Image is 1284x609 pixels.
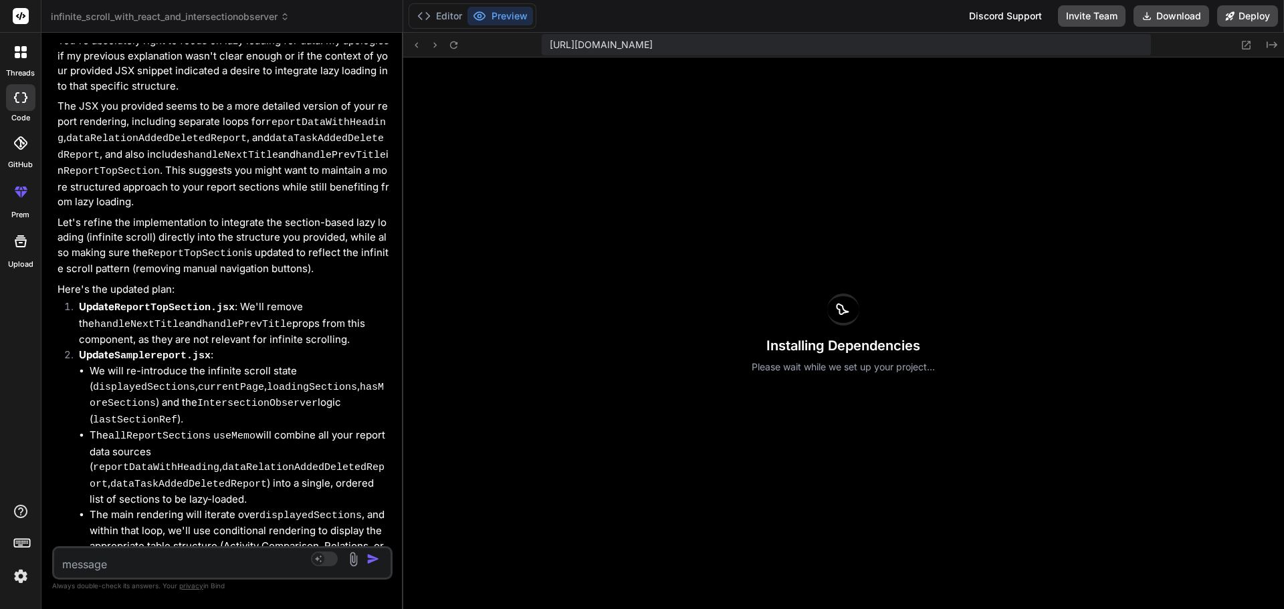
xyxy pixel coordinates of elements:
[90,507,390,569] li: The main rendering will iterate over , and within that loop, we'll use conditional rendering to d...
[1134,5,1209,27] button: Download
[51,10,290,23] span: infinite_scroll_with_react_and_intersectionobserver
[93,462,219,473] code: reportDataWithHeading
[259,510,362,521] code: displayedSections
[179,582,203,590] span: privacy
[9,565,32,588] img: settings
[752,336,935,355] h3: Installing Dependencies
[58,282,390,297] p: Here's the updated plan:
[366,552,380,566] img: icon
[213,431,255,442] code: useMemo
[93,414,177,426] code: lastSectionRef
[79,300,235,313] strong: Update
[68,299,390,348] li: : We'll remove the and props from this component, as they are not relevant for infinite scrolling.
[752,360,935,374] p: Please wait while we set up your project...
[1058,5,1126,27] button: Invite Team
[52,580,393,592] p: Always double-check its answers. Your in Bind
[346,552,361,567] img: attachment
[8,159,33,170] label: GitHub
[1217,5,1278,27] button: Deploy
[202,319,292,330] code: handlePrevTitle
[296,150,386,161] code: handlePrevTitle
[114,350,211,362] code: Samplereport.jsx
[11,112,30,124] label: code
[90,428,390,507] li: The will combine all your report data sources ( , , ) into a single, ordered list of sections to ...
[110,479,267,490] code: dataTaskAddedDeletedReport
[58,133,384,161] code: dataTaskAddedDeletedReport
[267,382,357,393] code: loadingSections
[108,431,211,442] code: allReportSections
[550,38,653,51] span: [URL][DOMAIN_NAME]
[93,382,195,393] code: displayedSections
[197,398,318,409] code: IntersectionObserver
[11,209,29,221] label: prem
[198,382,264,393] code: currentPage
[66,133,247,144] code: dataRelationAddedDeletedReport
[467,7,533,25] button: Preview
[8,259,33,270] label: Upload
[94,319,185,330] code: handleNextTitle
[6,68,35,79] label: threads
[64,166,160,177] code: ReportTopSection
[90,364,390,428] li: We will re-introduce the infinite scroll state ( , , , ) and the logic ( ).
[90,462,385,490] code: dataRelationAddedDeletedReport
[58,33,390,94] p: You're absolutely right to focus on lazy loading for data! My apologies if my previous explanatio...
[79,348,211,361] strong: Update
[148,248,244,259] code: ReportTopSection
[961,5,1050,27] div: Discord Support
[188,150,278,161] code: handleNextTitle
[58,99,390,210] p: The JSX you provided seems to be a more detailed version of your report rendering, including sepa...
[58,215,390,277] p: Let's refine the implementation to integrate the section-based lazy loading (infinite scroll) dir...
[412,7,467,25] button: Editor
[114,302,235,314] code: ReportTopSection.jsx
